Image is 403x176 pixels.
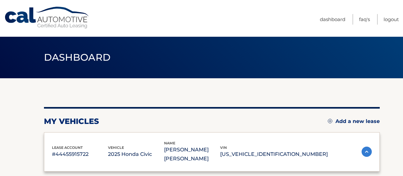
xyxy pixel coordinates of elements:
[362,147,372,157] img: accordion-active.svg
[220,145,227,150] span: vin
[320,14,345,25] a: Dashboard
[328,119,332,123] img: add.svg
[359,14,370,25] a: FAQ's
[4,6,90,29] a: Cal Automotive
[108,145,124,150] span: vehicle
[328,118,380,125] a: Add a new lease
[220,150,328,159] p: [US_VEHICLE_IDENTIFICATION_NUMBER]
[164,141,175,145] span: name
[384,14,399,25] a: Logout
[108,150,164,159] p: 2025 Honda Civic
[44,51,111,63] span: Dashboard
[52,150,108,159] p: #44455915722
[164,145,220,163] p: [PERSON_NAME] [PERSON_NAME]
[44,117,99,126] h2: my vehicles
[52,145,83,150] span: lease account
